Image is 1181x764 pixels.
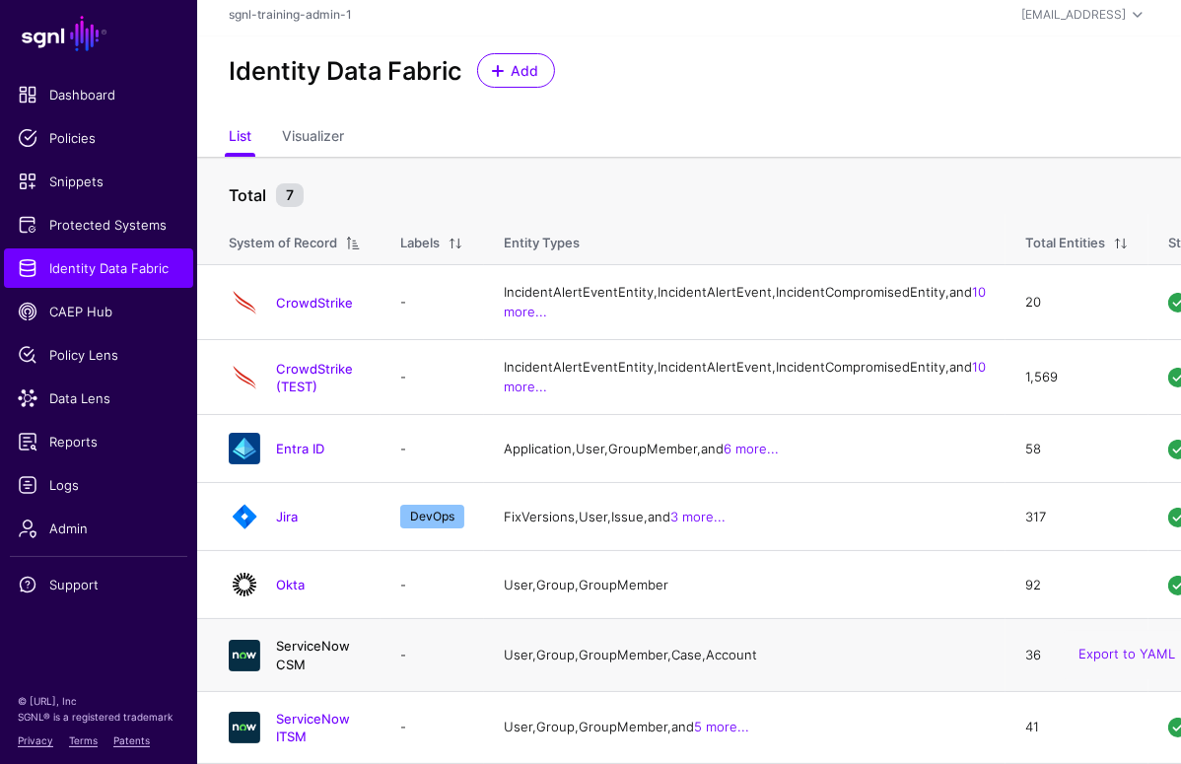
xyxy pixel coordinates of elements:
[18,475,179,495] span: Logs
[4,292,193,331] a: CAEP Hub
[113,734,150,746] a: Patents
[18,575,179,594] span: Support
[282,119,344,157] a: Visualizer
[1006,483,1148,551] td: 317
[4,465,193,505] a: Logs
[18,85,179,104] span: Dashboard
[477,53,555,88] a: Add
[484,551,1006,619] td: User, Group, GroupMember
[381,265,484,340] td: -
[504,235,580,250] span: Entity Types
[276,711,350,744] a: ServiceNow ITSM
[18,172,179,191] span: Snippets
[18,128,179,148] span: Policies
[4,335,193,375] a: Policy Lens
[276,361,353,394] a: CrowdStrike (TEST)
[229,56,461,86] h2: Identity Data Fabric
[1078,647,1175,662] a: Export to YAML
[276,509,298,524] a: Jira
[276,183,304,207] small: 7
[229,712,260,743] img: svg+xml;base64,PHN2ZyB3aWR0aD0iNjQiIGhlaWdodD0iNjQiIHZpZXdCb3g9IjAgMCA2NCA2NCIgZmlsbD0ibm9uZSIgeG...
[4,509,193,548] a: Admin
[381,619,484,691] td: -
[484,483,1006,551] td: FixVersions, User, Issue, and
[229,234,337,253] div: System of Record
[12,12,185,55] a: SGNL
[229,362,260,393] img: svg+xml;base64,PHN2ZyB3aWR0aD0iNjQiIGhlaWdodD0iNjQiIHZpZXdCb3g9IjAgMCA2NCA2NCIgZmlsbD0ibm9uZSIgeG...
[381,340,484,415] td: -
[484,415,1006,483] td: Application, User, GroupMember, and
[484,691,1006,763] td: User, Group, GroupMember, and
[724,441,779,456] a: 6 more...
[18,693,179,709] p: © [URL], Inc
[18,432,179,451] span: Reports
[4,118,193,158] a: Policies
[670,509,726,524] a: 3 more...
[1006,551,1148,619] td: 92
[276,638,350,671] a: ServiceNow CSM
[1025,234,1105,253] div: Total Entities
[484,340,1006,415] td: IncidentAlertEventEntity, IncidentAlertEvent, IncidentCompromisedEntity, and
[509,60,541,81] span: Add
[276,295,353,311] a: CrowdStrike
[229,569,260,600] img: svg+xml;base64,PHN2ZyB3aWR0aD0iNjQiIGhlaWdodD0iNjQiIHZpZXdCb3g9IjAgMCA2NCA2NCIgZmlsbD0ibm9uZSIgeG...
[18,258,179,278] span: Identity Data Fabric
[4,248,193,288] a: Identity Data Fabric
[229,119,251,157] a: List
[18,302,179,321] span: CAEP Hub
[4,162,193,201] a: Snippets
[1006,340,1148,415] td: 1,569
[1006,265,1148,340] td: 20
[484,265,1006,340] td: IncidentAlertEventEntity, IncidentAlertEvent, IncidentCompromisedEntity, and
[18,734,53,746] a: Privacy
[18,345,179,365] span: Policy Lens
[381,415,484,483] td: -
[400,505,464,528] span: DevOps
[381,691,484,763] td: -
[4,422,193,461] a: Reports
[276,441,324,456] a: Entra ID
[4,75,193,114] a: Dashboard
[504,284,986,319] a: 10 more...
[18,215,179,235] span: Protected Systems
[229,185,266,205] strong: Total
[694,719,749,734] a: 5 more...
[381,551,484,619] td: -
[276,577,305,592] a: Okta
[1006,415,1148,483] td: 58
[18,388,179,408] span: Data Lens
[504,359,986,394] a: 10 more...
[18,709,179,725] p: SGNL® is a registered trademark
[484,619,1006,691] td: User, Group, GroupMember, Case, Account
[4,205,193,244] a: Protected Systems
[229,433,260,464] img: svg+xml;base64,PHN2ZyB3aWR0aD0iNjQiIGhlaWdodD0iNjQiIHZpZXdCb3g9IjAgMCA2NCA2NCIgZmlsbD0ibm9uZSIgeG...
[18,519,179,538] span: Admin
[229,7,352,22] a: sgnl-training-admin-1
[229,501,260,532] img: svg+xml;base64,PHN2ZyB3aWR0aD0iNjQiIGhlaWdodD0iNjQiIHZpZXdCb3g9IjAgMCA2NCA2NCIgZmlsbD0ibm9uZSIgeG...
[229,287,260,318] img: svg+xml;base64,PHN2ZyB3aWR0aD0iNjQiIGhlaWdodD0iNjQiIHZpZXdCb3g9IjAgMCA2NCA2NCIgZmlsbD0ibm9uZSIgeG...
[1006,691,1148,763] td: 41
[229,640,260,671] img: svg+xml;base64,PHN2ZyB3aWR0aD0iNjQiIGhlaWdodD0iNjQiIHZpZXdCb3g9IjAgMCA2NCA2NCIgZmlsbD0ibm9uZSIgeG...
[69,734,98,746] a: Terms
[400,234,440,253] div: Labels
[4,379,193,418] a: Data Lens
[1006,619,1148,691] td: 36
[1021,6,1126,24] div: [EMAIL_ADDRESS]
